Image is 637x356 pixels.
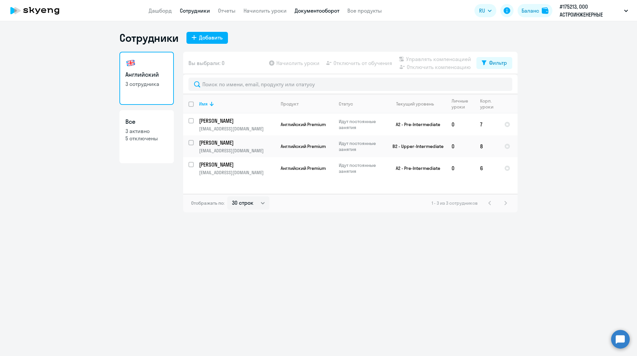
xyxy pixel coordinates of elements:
div: Добавить [199,34,223,41]
a: [PERSON_NAME] [199,139,275,146]
button: Балансbalance [518,4,552,17]
a: Дашборд [149,7,172,14]
a: [PERSON_NAME] [199,161,275,168]
div: Статус [339,101,384,107]
td: 7 [475,113,499,135]
a: Документооборот [295,7,339,14]
h3: Английский [125,70,168,79]
button: #175213, ООО АСТРОИНЖЕНЕРНЫЕ ТЕХНОЛОГИИ [556,3,631,19]
input: Поиск по имени, email, продукту или статусу [188,78,512,91]
p: [PERSON_NAME] [199,117,274,124]
p: Идут постоянные занятия [339,118,384,130]
td: 0 [446,135,475,157]
div: Имя [199,101,275,107]
a: Английский3 сотрудника [119,52,174,105]
a: Начислить уроки [244,7,287,14]
span: Английский Premium [281,165,326,171]
img: balance [542,7,548,14]
td: B2 - Upper-Intermediate [385,135,446,157]
button: RU [474,4,496,17]
p: Идут постоянные занятия [339,140,384,152]
div: Продукт [281,101,333,107]
p: 3 сотрудника [125,80,168,88]
p: [PERSON_NAME] [199,139,274,146]
p: 3 активно [125,127,168,135]
div: Фильтр [489,59,507,67]
p: [PERSON_NAME] [199,161,274,168]
a: [PERSON_NAME] [199,117,275,124]
div: Статус [339,101,353,107]
td: A2 - Pre-Intermediate [385,157,446,179]
a: Все3 активно5 отключены [119,110,174,163]
a: Сотрудники [180,7,210,14]
span: Английский Premium [281,143,326,149]
td: 0 [446,157,475,179]
p: [EMAIL_ADDRESS][DOMAIN_NAME] [199,170,275,176]
h3: Все [125,117,168,126]
td: 0 [446,113,475,135]
div: Имя [199,101,208,107]
div: Корп. уроки [480,98,494,110]
span: Английский Premium [281,121,326,127]
td: A2 - Pre-Intermediate [385,113,446,135]
p: 5 отключены [125,135,168,142]
h1: Сотрудники [119,31,178,44]
div: Продукт [281,101,299,107]
p: Идут постоянные занятия [339,162,384,174]
span: RU [479,7,485,15]
img: english [125,58,136,68]
p: #175213, ООО АСТРОИНЖЕНЕРНЫЕ ТЕХНОЛОГИИ [560,3,621,19]
span: Вы выбрали: 0 [188,59,225,67]
div: Корп. уроки [480,98,499,110]
a: Отчеты [218,7,236,14]
td: 8 [475,135,499,157]
div: Текущий уровень [396,101,434,107]
td: 6 [475,157,499,179]
span: Отображать по: [191,200,225,206]
button: Добавить [186,32,228,44]
button: Фильтр [476,57,512,69]
span: 1 - 3 из 3 сотрудников [432,200,478,206]
div: Текущий уровень [390,101,446,107]
div: Личные уроки [452,98,474,110]
p: [EMAIL_ADDRESS][DOMAIN_NAME] [199,148,275,154]
div: Баланс [522,7,539,15]
a: Все продукты [347,7,382,14]
div: Личные уроки [452,98,470,110]
p: [EMAIL_ADDRESS][DOMAIN_NAME] [199,126,275,132]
